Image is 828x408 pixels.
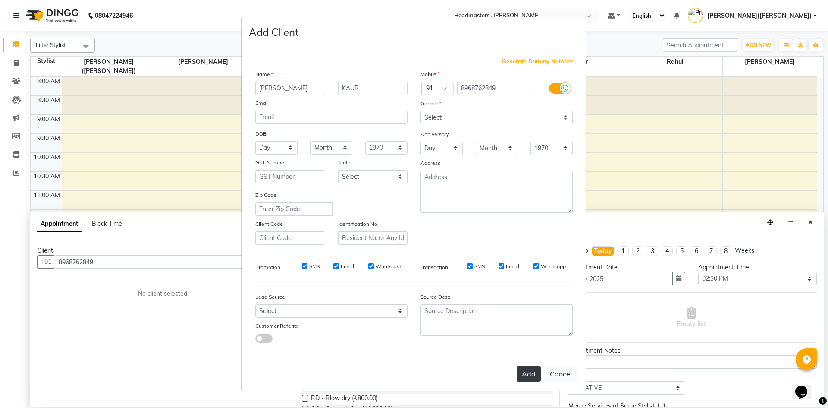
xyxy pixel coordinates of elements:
span: Generate Dummy Number [502,57,573,66]
button: Add [517,366,541,382]
label: Promotion [255,263,280,271]
input: Resident No. or Any Id [338,231,408,245]
label: SMS [309,263,320,270]
button: Cancel [544,366,577,382]
label: Email [506,263,519,270]
label: Customer Referral [255,322,299,330]
label: GST Number [255,159,286,167]
label: Anniversary [420,130,449,138]
label: Lead Source [255,293,285,301]
input: Enter Zip Code [255,202,333,216]
label: Zip Code [255,191,276,199]
input: Mobile [457,82,532,95]
label: Identification No. [338,220,379,228]
h4: Add Client [249,24,298,40]
label: Client Code [255,220,283,228]
label: Gender [420,100,441,108]
label: Name [255,70,273,78]
label: Whatsapp [541,263,566,270]
input: First Name [255,82,325,95]
label: Whatsapp [376,263,401,270]
label: Source Desc [420,293,450,301]
label: Transaction [420,263,448,271]
label: Email [255,99,269,107]
label: SMS [474,263,485,270]
label: State [338,159,351,167]
input: Email [255,111,408,124]
label: Mobile [420,70,439,78]
label: Email [341,263,354,270]
input: Client Code [255,231,325,245]
label: Address [420,159,440,167]
input: GST Number [255,170,325,183]
label: DOB [255,130,267,138]
input: Last Name [338,82,408,95]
